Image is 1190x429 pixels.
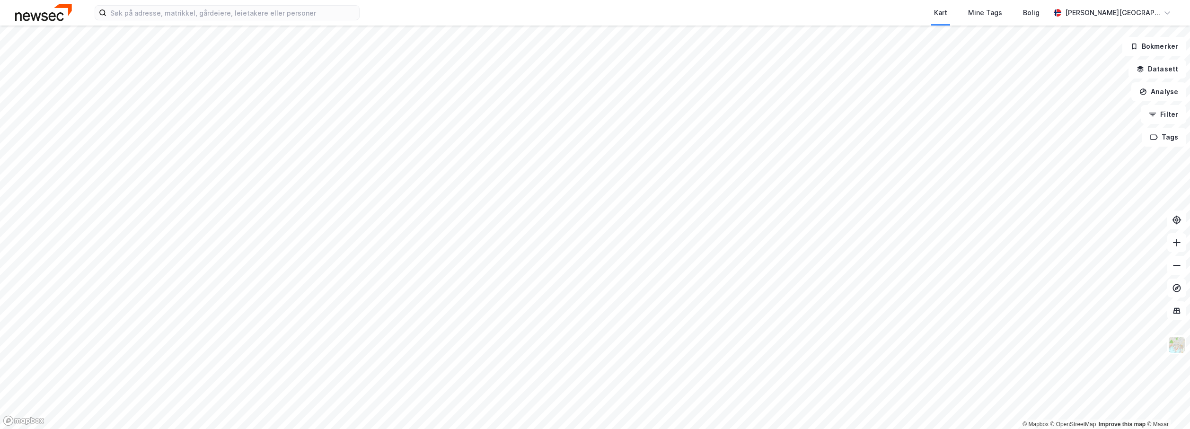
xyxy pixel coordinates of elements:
[1131,82,1186,101] button: Analyse
[106,6,359,20] input: Søk på adresse, matrikkel, gårdeiere, leietakere eller personer
[1168,336,1186,354] img: Z
[968,7,1002,18] div: Mine Tags
[1050,421,1096,428] a: OpenStreetMap
[1143,384,1190,429] iframe: Chat Widget
[1141,105,1186,124] button: Filter
[1023,421,1049,428] a: Mapbox
[3,415,44,426] a: Mapbox homepage
[1099,421,1146,428] a: Improve this map
[15,4,72,21] img: newsec-logo.f6e21ccffca1b3a03d2d.png
[1143,384,1190,429] div: Kontrollprogram for chat
[1023,7,1040,18] div: Bolig
[1122,37,1186,56] button: Bokmerker
[1128,60,1186,79] button: Datasett
[1065,7,1160,18] div: [PERSON_NAME][GEOGRAPHIC_DATA]
[1142,128,1186,147] button: Tags
[934,7,947,18] div: Kart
